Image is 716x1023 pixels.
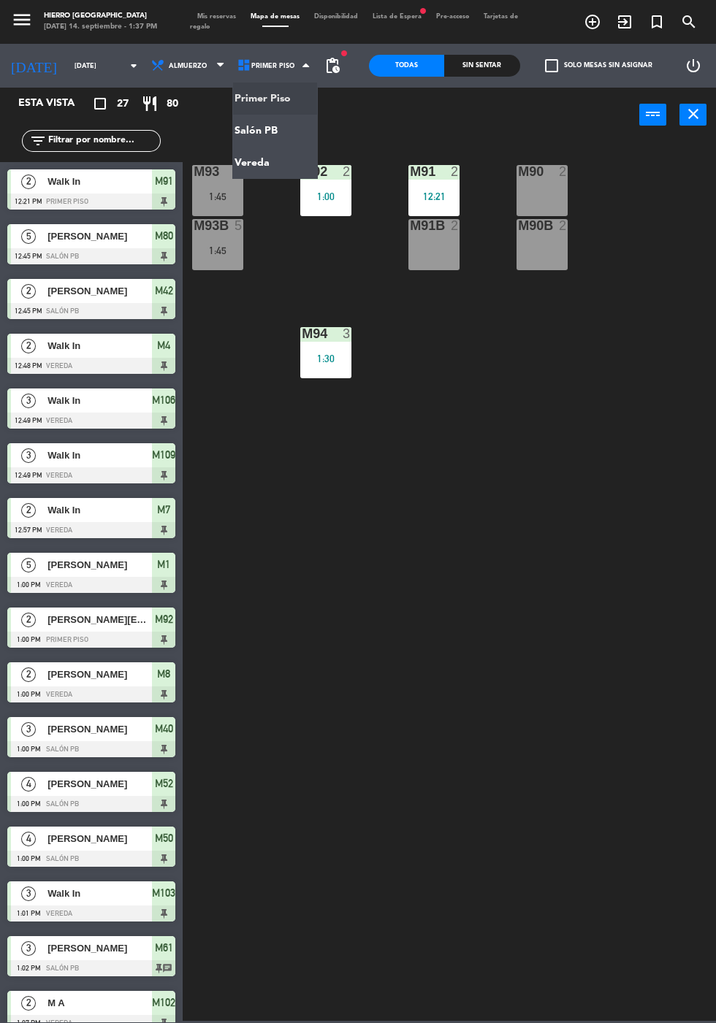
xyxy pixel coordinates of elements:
[47,557,152,572] span: [PERSON_NAME]
[21,448,36,463] span: 3
[679,104,707,126] button: close
[152,391,175,409] span: M106
[152,884,175,902] span: M103
[29,132,47,150] i: filter_list
[21,722,36,737] span: 3
[685,57,702,74] i: power_settings_new
[559,219,568,232] div: 2
[545,59,652,72] label: Solo mesas sin asignar
[408,191,460,202] div: 12:21
[47,940,152,956] span: [PERSON_NAME]
[47,886,152,901] span: Walk In
[300,353,351,364] div: 1:30
[21,941,36,956] span: 3
[644,105,662,123] i: power_input
[518,165,519,178] div: M90
[157,501,170,518] span: M7
[419,7,427,15] span: fiber_manual_record
[155,172,173,190] span: M91
[157,337,170,354] span: M4
[47,721,152,737] span: [PERSON_NAME]
[192,245,243,256] div: 1:45
[47,612,152,627] span: [PERSON_NAME][EMAIL_ADDRESS][PERSON_NAME][DOMAIN_NAME] [PERSON_NAME][EMAIL_ADDRESS][PERSON_NAME][...
[233,115,318,147] a: Salón PB
[190,13,243,20] span: Mis reservas
[21,558,36,572] span: 5
[47,393,152,408] span: Walk In
[233,147,318,179] a: Vereda
[343,165,351,178] div: 2
[343,327,351,340] div: 3
[167,96,178,112] span: 80
[155,282,173,299] span: M42
[117,96,129,112] span: 27
[584,13,601,31] i: add_circle_outline
[155,720,173,737] span: M40
[444,55,519,77] div: Sin sentar
[300,191,351,202] div: 1:00
[21,503,36,518] span: 2
[324,57,341,74] span: pending_actions
[340,49,349,58] span: fiber_manual_record
[47,338,152,353] span: Walk In
[685,105,702,123] i: close
[243,13,307,20] span: Mapa de mesas
[47,229,152,244] span: [PERSON_NAME]
[155,829,173,847] span: M50
[21,667,36,682] span: 2
[157,665,170,683] span: M8
[21,175,36,189] span: 2
[155,775,173,792] span: M52
[21,996,36,1011] span: 2
[47,448,152,463] span: Walk In
[545,59,558,72] span: check_box_outline_blank
[21,886,36,901] span: 3
[648,13,666,31] i: turned_in_not
[11,9,33,34] button: menu
[21,229,36,244] span: 5
[44,22,157,33] div: [DATE] 14. septiembre - 1:37 PM
[155,610,173,628] span: M92
[21,284,36,299] span: 2
[21,613,36,627] span: 2
[307,13,365,20] span: Disponibilidad
[233,83,318,115] a: Primer Piso
[21,394,36,408] span: 3
[125,57,142,74] i: arrow_drop_down
[251,62,294,70] span: Primer Piso
[47,283,152,299] span: [PERSON_NAME]
[559,165,568,178] div: 2
[47,133,160,149] input: Filtrar por nombre...
[369,55,444,77] div: Todas
[44,11,157,22] div: Hierro [GEOGRAPHIC_DATA]
[152,994,175,1011] span: M102
[47,776,152,792] span: [PERSON_NAME]
[235,219,243,232] div: 5
[7,95,105,112] div: Esta vista
[157,556,170,573] span: M1
[21,339,36,353] span: 2
[451,219,460,232] div: 2
[47,995,152,1011] span: M A
[155,227,173,245] span: M80
[429,13,476,20] span: Pre-acceso
[47,667,152,682] span: [PERSON_NAME]
[91,95,109,112] i: crop_square
[518,219,519,232] div: M90B
[616,13,633,31] i: exit_to_app
[47,831,152,846] span: [PERSON_NAME]
[155,939,173,957] span: M61
[21,832,36,846] span: 4
[192,191,243,202] div: 1:45
[451,165,460,178] div: 2
[152,446,175,464] span: M109
[141,95,159,112] i: restaurant
[680,13,698,31] i: search
[47,174,152,189] span: Walk In
[169,62,207,70] span: Almuerzo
